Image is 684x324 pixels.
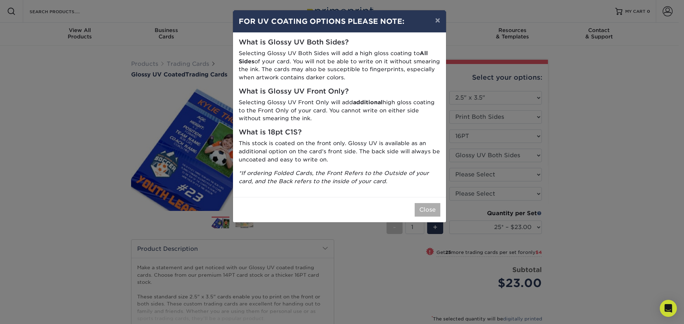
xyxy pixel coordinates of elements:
[660,300,677,317] div: Open Intercom Messenger
[239,170,429,185] i: *If ordering Folded Cards, the Front Refers to the Outside of your card, and the Back refers to t...
[239,49,440,82] p: Selecting Glossy UV Both Sides will add a high gloss coating to of your card. You will not be abl...
[415,203,440,217] button: Close
[239,50,428,65] strong: All Sides
[239,128,440,137] h5: What is 18pt C1S?
[239,99,440,123] p: Selecting Glossy UV Front Only will add high gloss coating to the Front Only of your card. You ca...
[239,87,440,96] h5: What is Glossy UV Front Only?
[239,16,440,27] h4: FOR UV COATING OPTIONS PLEASE NOTE:
[239,139,440,164] p: This stock is coated on the front only. Glossy UV is available as an additional option on the car...
[429,10,446,30] button: ×
[239,38,440,47] h5: What is Glossy UV Both Sides?
[353,99,383,106] strong: additional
